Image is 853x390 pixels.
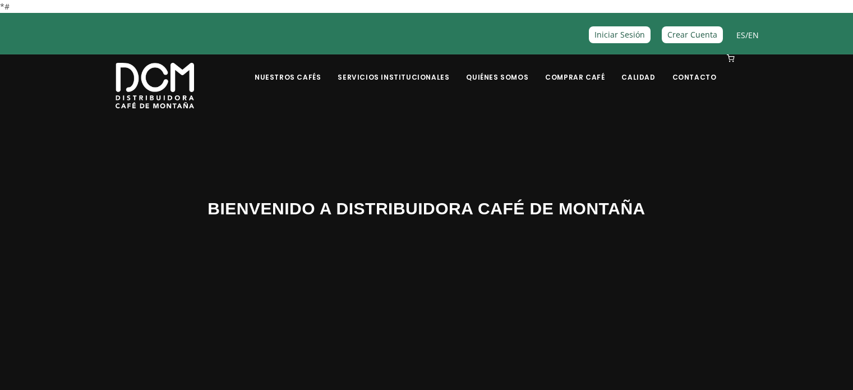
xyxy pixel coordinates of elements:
h3: BIENVENIDO A DISTRIBUIDORA CAFÉ DE MONTAÑA [116,196,738,221]
a: EN [748,30,759,40]
a: Contacto [666,56,723,82]
a: Calidad [615,56,662,82]
a: Comprar Café [538,56,611,82]
a: Servicios Institucionales [331,56,456,82]
a: Iniciar Sesión [589,26,651,43]
a: ES [736,30,745,40]
a: Quiénes Somos [459,56,535,82]
a: Nuestros Cafés [248,56,328,82]
a: Crear Cuenta [662,26,723,43]
span: / [736,29,759,42]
